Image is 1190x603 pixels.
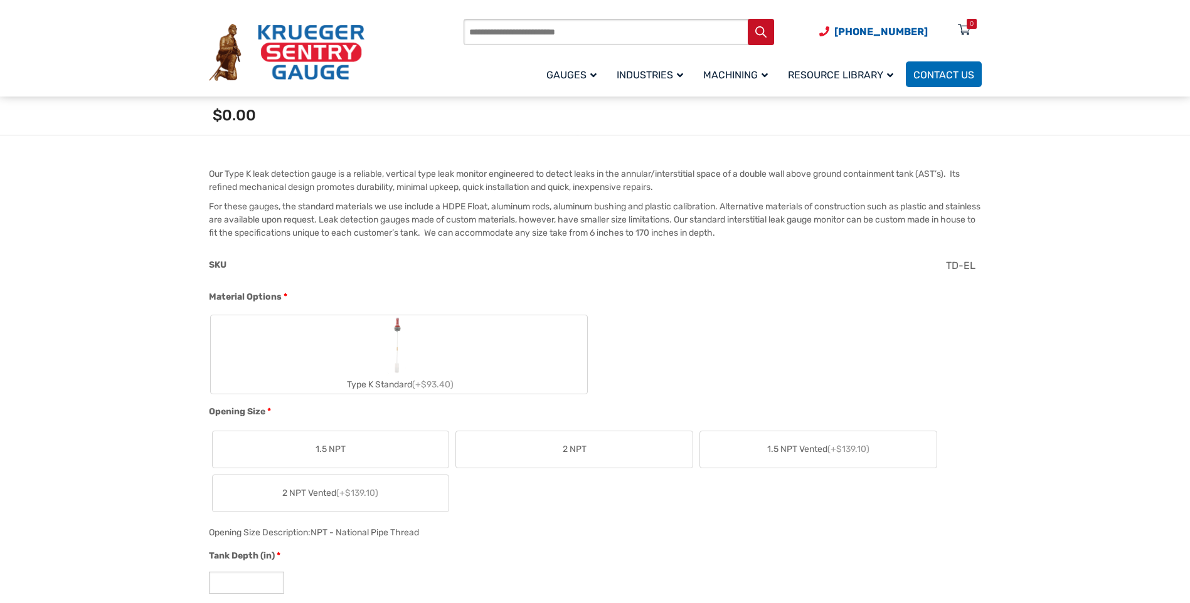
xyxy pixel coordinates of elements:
[827,444,869,454] span: (+$139.10)
[696,60,780,89] a: Machining
[209,167,982,194] p: Our Type K leak detection gauge is a reliable, vertical type leak monitor engineered to detect le...
[284,290,287,303] abbr: required
[913,69,974,81] span: Contact Us
[412,379,454,390] span: (+$93.40)
[213,107,256,124] span: $0.00
[946,260,975,271] span: TD-EL
[209,527,311,538] span: Opening Size Description:
[780,60,906,89] a: Resource Library
[617,69,683,81] span: Industries
[906,61,982,87] a: Contact Us
[282,486,378,500] span: 2 NPT Vented
[819,24,928,39] a: Phone Number (920) 434-8860
[609,60,696,89] a: Industries
[209,406,265,417] span: Opening Size
[546,69,597,81] span: Gauges
[386,315,411,375] img: Leak Detection Gauge
[788,69,893,81] span: Resource Library
[209,550,275,561] span: Tank Depth (in)
[539,60,609,89] a: Gauges
[703,69,768,81] span: Machining
[209,291,282,302] span: Material Options
[970,19,974,29] div: 0
[209,260,226,270] span: SKU
[834,26,928,38] span: [PHONE_NUMBER]
[316,443,346,456] span: 1.5 NPT
[211,375,587,394] div: Type K Standard
[209,200,982,239] p: For these gauges, the standard materials we use include a HDPE Float, aluminum rods, aluminum bus...
[211,315,587,394] label: Type K Standard
[311,527,419,538] div: NPT - National Pipe Thread
[277,549,280,562] abbr: required
[209,24,364,81] img: Krueger Sentry Gauge
[563,443,587,456] span: 2 NPT
[267,405,271,418] abbr: required
[767,443,869,456] span: 1.5 NPT Vented
[336,488,378,498] span: (+$139.10)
